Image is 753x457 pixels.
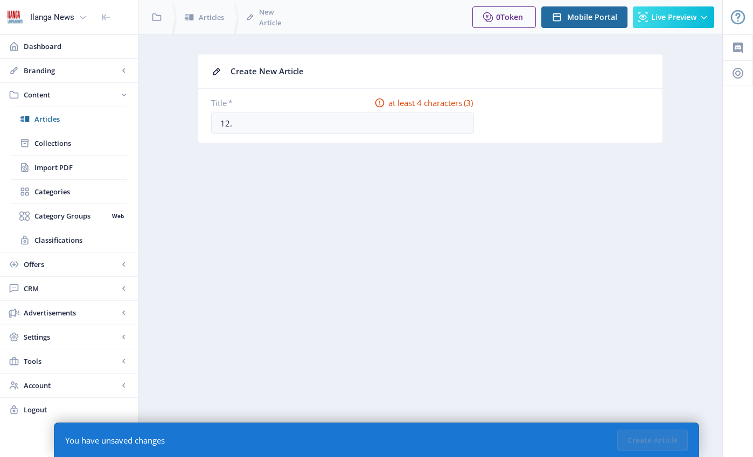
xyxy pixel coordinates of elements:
span: Articles [34,114,127,124]
button: Create Article [617,430,688,451]
span: Import PDF [34,162,127,173]
div: You have unsaved changes [65,435,165,446]
span: Live Preview [651,13,696,22]
span: Logout [24,404,129,415]
span: Classifications [34,235,127,245]
span: Category Groups [34,210,108,221]
button: Live Preview [633,6,714,28]
span: Mobile Portal [567,13,617,22]
span: at least 4 characters [388,97,462,108]
span: New Article [259,6,292,28]
a: Articles [11,107,127,131]
nb-badge: Web [108,210,127,221]
span: (3) [462,97,474,108]
span: Settings [24,332,118,342]
span: Branding [24,65,118,76]
span: Articles [199,12,224,23]
span: Account [24,380,118,391]
div: Create New Article [231,63,650,80]
div: Ilanga News [30,5,74,29]
span: Tools [24,356,118,367]
span: Advertisements [24,307,118,318]
button: Mobile Portal [541,6,627,28]
button: 0Token [472,6,536,28]
span: Token [500,12,523,22]
span: Categories [34,186,127,197]
span: Dashboard [24,41,129,52]
span: CRM [24,283,118,294]
a: Categories [11,180,127,203]
span: Collections [34,138,127,149]
span: Offers [24,259,118,270]
span: Content [24,89,118,100]
label: Title [211,97,338,108]
a: Collections [11,131,127,155]
a: Classifications [11,228,127,252]
input: What's the title of your article? [211,113,474,134]
img: 6e32966d-d278-493e-af78-9af65f0c2223.png [6,9,24,26]
a: Category GroupsWeb [11,204,127,228]
a: Import PDF [11,156,127,179]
